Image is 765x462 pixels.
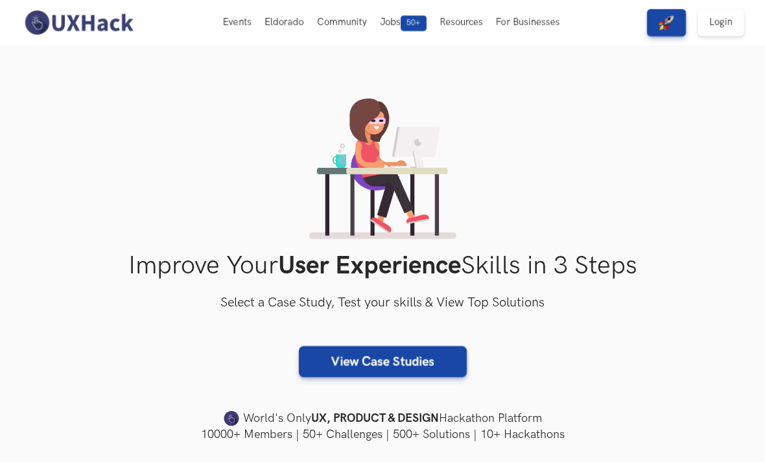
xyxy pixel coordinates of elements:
img: uxhack-favicon-image.png [224,410,239,427]
span: 50+ [401,16,427,31]
strong: UX, PRODUCT & DESIGN [311,410,439,428]
a: Login [698,9,744,36]
strong: User Experience [278,251,461,281]
h3: Select a Case Study, Test your skills & View Top Solutions [51,293,714,314]
h1: Improve Your Skills in 3 Steps [51,251,714,281]
img: lady working on laptop [309,98,456,239]
a: View Case Studies [299,346,467,377]
h4: 10000+ Members | 50+ Challenges | 500+ Solutions | 10+ Hackathons [51,426,714,443]
img: rocket [659,15,674,30]
h4: World's Only Hackathon Platform [51,410,714,428]
img: UXHack-logo.png [21,9,136,36]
